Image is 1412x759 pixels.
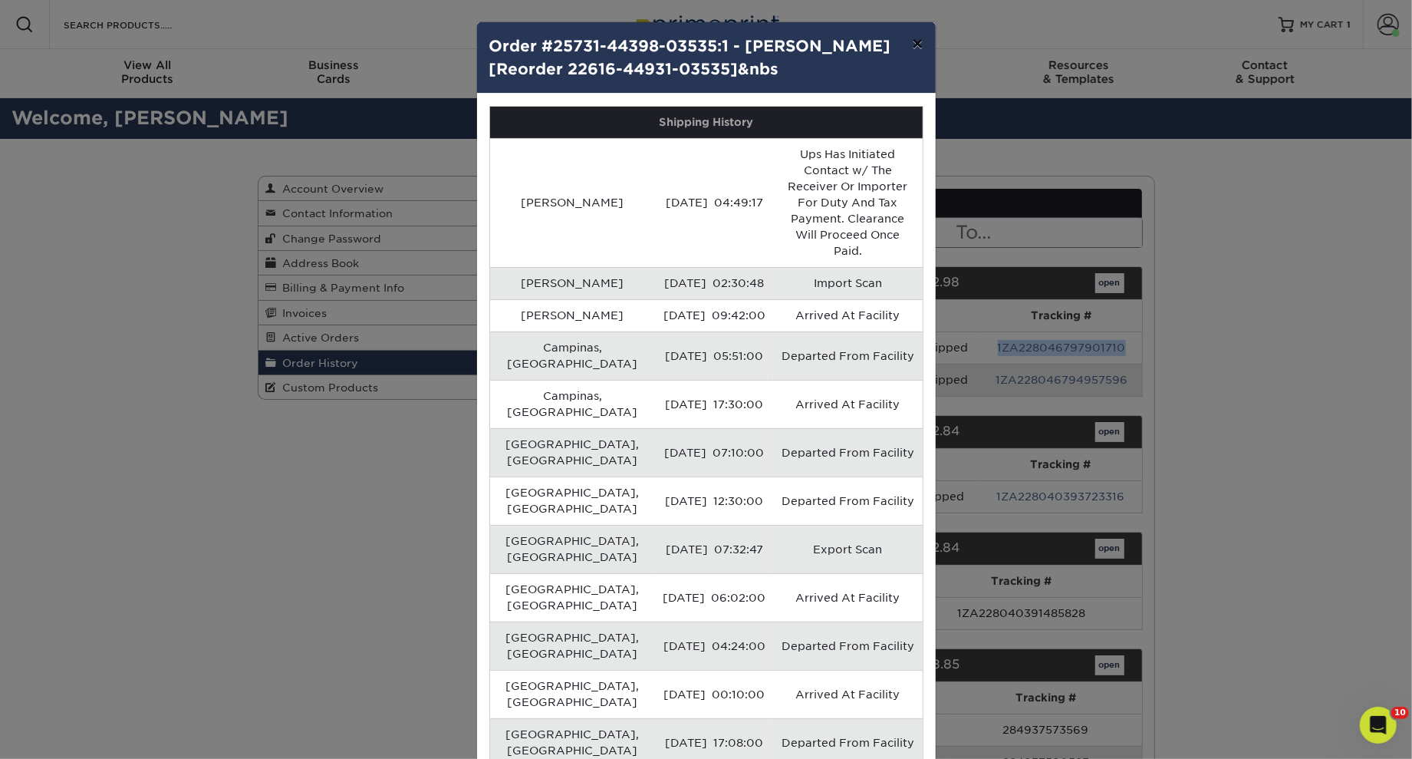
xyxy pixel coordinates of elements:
td: Campinas, [GEOGRAPHIC_DATA] [490,380,656,428]
td: Departed From Facility [773,622,922,670]
th: Shipping History [490,107,923,138]
td: Arrived At Facility [773,380,922,428]
td: [DATE] 05:51:00 [655,332,773,380]
td: [DATE] 07:10:00 [655,428,773,477]
td: Arrived At Facility [773,573,922,622]
td: [DATE] 00:10:00 [655,670,773,718]
td: [PERSON_NAME] [490,138,656,267]
span: 10 [1391,707,1409,719]
td: [GEOGRAPHIC_DATA], [GEOGRAPHIC_DATA] [490,573,656,622]
td: [DATE] 04:49:17 [655,138,773,267]
td: Arrived At Facility [773,670,922,718]
td: [GEOGRAPHIC_DATA], [GEOGRAPHIC_DATA] [490,670,656,718]
td: [DATE] 17:30:00 [655,380,773,428]
td: [GEOGRAPHIC_DATA], [GEOGRAPHIC_DATA] [490,477,656,525]
td: Departed From Facility [773,332,922,380]
td: Departed From Facility [773,477,922,525]
td: Campinas, [GEOGRAPHIC_DATA] [490,332,656,380]
td: Ups Has Initiated Contact w/ The Receiver Or Importer For Duty And Tax Payment. Clearance Will Pr... [773,138,922,267]
td: Import Scan [773,267,922,299]
td: [GEOGRAPHIC_DATA], [GEOGRAPHIC_DATA] [490,428,656,477]
td: [DATE] 12:30:00 [655,477,773,525]
td: Arrived At Facility [773,299,922,332]
td: [GEOGRAPHIC_DATA], [GEOGRAPHIC_DATA] [490,622,656,670]
td: Departed From Facility [773,428,922,477]
td: Export Scan [773,525,922,573]
td: [DATE] 09:42:00 [655,299,773,332]
td: [DATE] 07:32:47 [655,525,773,573]
td: [PERSON_NAME] [490,299,656,332]
td: [GEOGRAPHIC_DATA], [GEOGRAPHIC_DATA] [490,525,656,573]
h4: Order #25731-44398-03535:1 - [PERSON_NAME] [Reorder 22616-44931-03535]&nbs [489,35,923,81]
button: × [900,22,935,65]
td: [DATE] 02:30:48 [655,267,773,299]
td: [DATE] 06:02:00 [655,573,773,622]
iframe: Intercom live chat [1360,707,1397,744]
td: [DATE] 04:24:00 [655,622,773,670]
td: [PERSON_NAME] [490,267,656,299]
